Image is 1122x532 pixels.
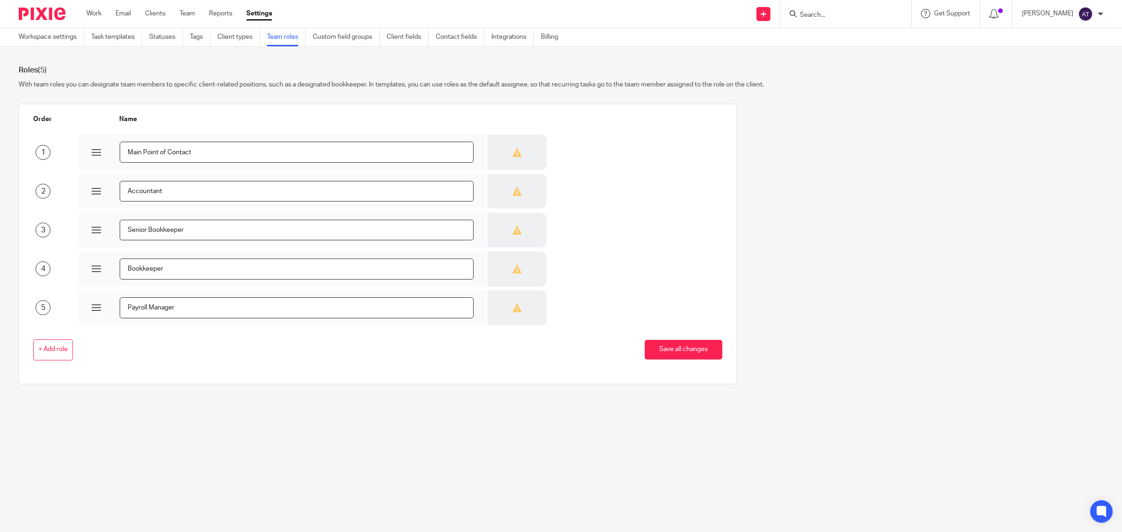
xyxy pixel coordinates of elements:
[246,9,272,18] a: Settings
[541,28,565,46] a: Billing
[19,65,1103,75] h1: Roles
[799,11,883,20] input: Search
[209,9,232,18] a: Reports
[115,9,131,18] a: Email
[1078,7,1093,22] img: svg%3E
[313,28,380,46] a: Custom field groups
[267,28,306,46] a: Team roles
[645,340,722,360] button: Save all changes
[387,28,429,46] a: Client fields
[33,115,52,124] label: Order
[934,10,970,17] span: Get Support
[36,261,50,276] div: 4
[217,28,260,46] a: Client types
[180,9,195,18] a: Team
[19,80,1103,89] p: With team roles you can designate team members to specific client-related positions, such as a de...
[120,142,474,163] input: e.g Tax advisor
[190,28,210,46] a: Tags
[91,28,142,46] a: Task templates
[491,28,534,46] a: Integrations
[86,9,101,18] a: Work
[19,7,65,20] img: Pixie
[38,346,68,353] span: + Add role
[119,115,137,124] label: Name
[36,300,50,315] div: 5
[145,9,165,18] a: Clients
[436,28,484,46] a: Contact fields
[36,184,50,199] div: 2
[120,259,474,280] input: e.g Tax advisor
[120,220,474,241] input: e.g Tax advisor
[149,28,183,46] a: Statuses
[36,223,50,237] div: 3
[120,181,474,202] input: e.g Tax advisor
[19,28,84,46] a: Workspace settings
[38,66,47,74] span: (5)
[36,145,50,160] div: 1
[120,297,474,318] input: e.g Tax advisor
[1022,9,1073,18] p: [PERSON_NAME]
[33,339,73,360] button: + Add role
